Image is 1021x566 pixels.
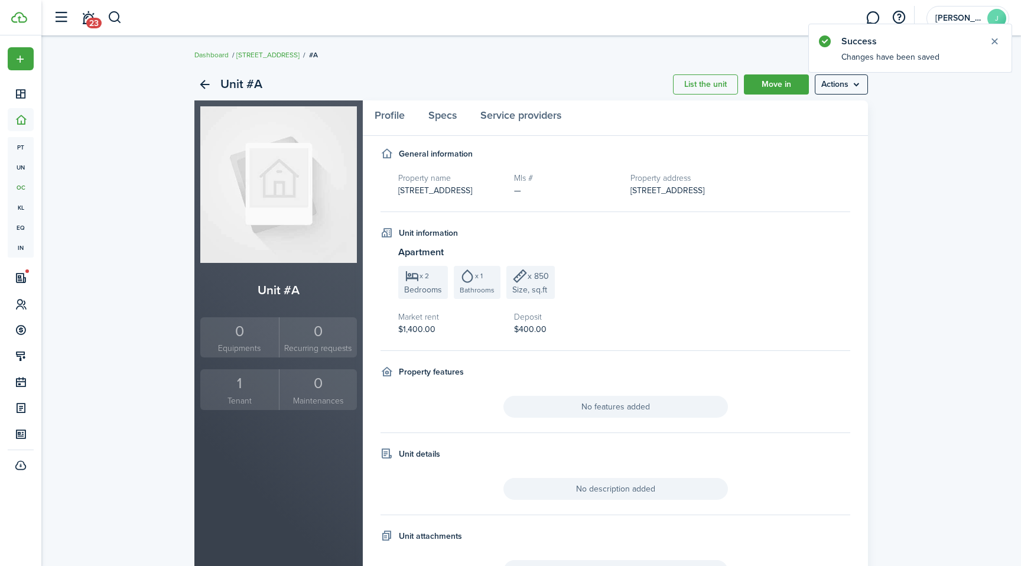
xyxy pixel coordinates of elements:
[514,323,547,336] span: $400.00
[11,12,27,23] img: TenantCloud
[282,395,355,407] small: Maintenances
[108,8,122,28] button: Search
[475,272,483,279] span: x 1
[420,272,429,279] span: x 2
[809,51,1012,72] notify-body: Changes have been saved
[986,33,1003,50] button: Close notify
[200,369,279,410] a: 1Tenant
[399,366,464,378] h4: Property features
[279,317,357,358] a: 0Recurring requests
[514,311,618,323] h5: Deposit
[744,74,809,95] a: Move in
[279,369,357,410] a: 0Maintenances
[236,50,300,60] a: [STREET_ADDRESS]
[889,8,909,28] button: Open resource center
[200,106,357,263] img: Unit avatar
[8,238,34,258] a: in
[282,320,355,343] div: 0
[528,270,549,282] span: x 850
[203,342,276,354] small: Equipments
[460,285,495,295] span: Bathrooms
[841,34,977,48] notify-title: Success
[8,217,34,238] a: eq
[398,245,850,260] h3: Apartment
[399,530,462,542] h4: Unit attachments
[398,323,435,336] span: $1,400.00
[86,18,102,28] span: 23
[8,157,34,177] a: un
[77,3,99,33] a: Notifications
[512,284,547,296] span: Size, sq.ft
[398,184,472,197] span: [STREET_ADDRESS]
[630,184,704,197] span: [STREET_ADDRESS]
[8,137,34,157] a: pt
[503,396,728,418] span: No features added
[815,74,868,95] menu-btn: Actions
[399,227,458,239] h4: Unit information
[935,14,983,22] span: Julie
[469,100,573,136] a: Service providers
[8,47,34,70] button: Open menu
[309,50,318,60] span: #A
[630,172,851,184] h5: Property address
[398,311,502,323] h5: Market rent
[203,372,276,395] div: 1
[203,395,276,407] small: Tenant
[194,74,214,95] a: Back
[363,100,417,136] a: Profile
[194,50,229,60] a: Dashboard
[399,448,440,460] h4: Unit details
[220,74,262,95] h2: Unit #A
[417,100,469,136] a: Specs
[404,284,442,296] span: Bedrooms
[200,317,279,358] a: 0Equipments
[514,172,618,184] h5: Mls #
[861,3,884,33] a: Messaging
[987,9,1006,28] avatar-text: J
[200,281,357,300] h2: Unit #A
[8,197,34,217] a: kl
[282,342,355,354] small: Recurring requests
[503,478,728,500] span: No description added
[8,177,34,197] a: oc
[282,372,355,395] div: 0
[50,6,72,29] button: Open sidebar
[673,74,738,95] a: List the unit
[815,74,868,95] button: Open menu
[398,172,502,184] h5: Property name
[399,148,473,160] h4: General information
[514,184,521,197] span: —
[203,320,276,343] div: 0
